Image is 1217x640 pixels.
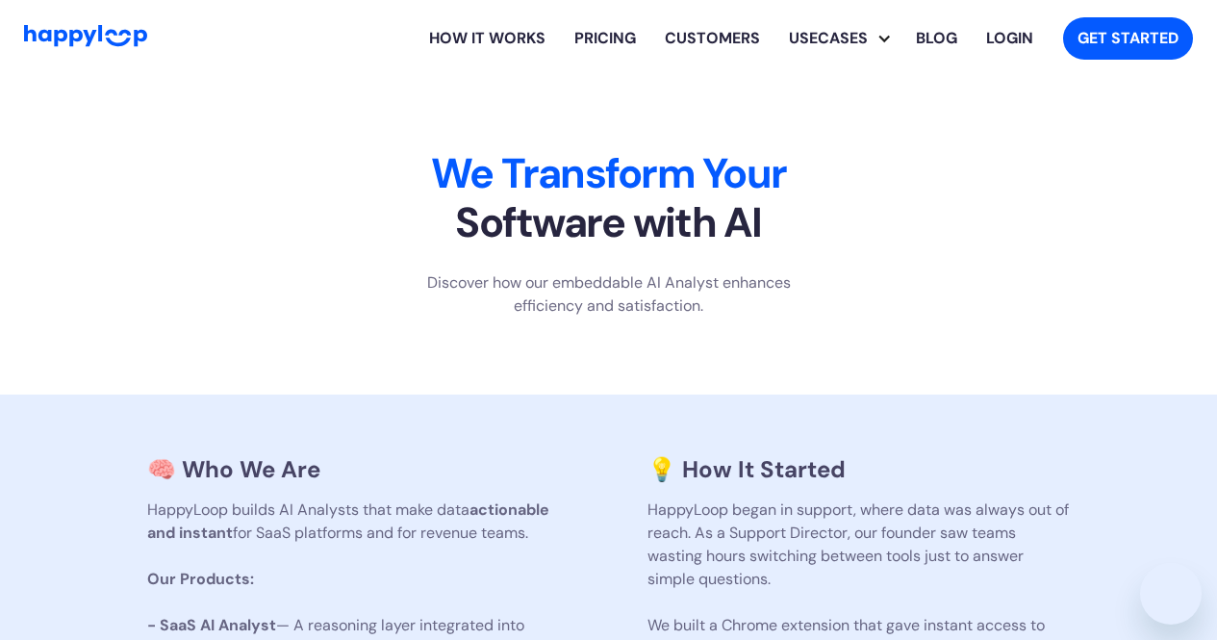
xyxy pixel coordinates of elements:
a: Learn how HappyLoop works [415,8,560,69]
strong: 💡 How It Started [647,454,846,484]
a: View HappyLoop pricing plans [560,8,650,69]
strong: Our Products: [147,569,254,589]
a: Learn how HappyLoop works [650,8,774,69]
span: Software with AI [455,195,761,249]
p: Discover how our embeddable AI Analyst enhances efficiency and satisfaction. [408,271,810,318]
a: Go to Home Page [24,25,147,52]
div: Usecases [789,8,901,69]
h3: 🧠 Who We Are [147,456,570,484]
a: Log in to your HappyLoop account [972,8,1048,69]
strong: - SaaS AI Analyst [147,615,276,635]
a: Get started with HappyLoop [1063,17,1193,60]
div: Usecases [774,27,882,50]
iframe: Button to launch messaging window [1140,563,1202,625]
h2: We Transform Your [24,149,1192,249]
a: Visit the HappyLoop blog for insights [901,8,972,69]
div: Explore HappyLoop use cases [774,8,901,69]
img: HappyLoop Logo [24,25,147,47]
